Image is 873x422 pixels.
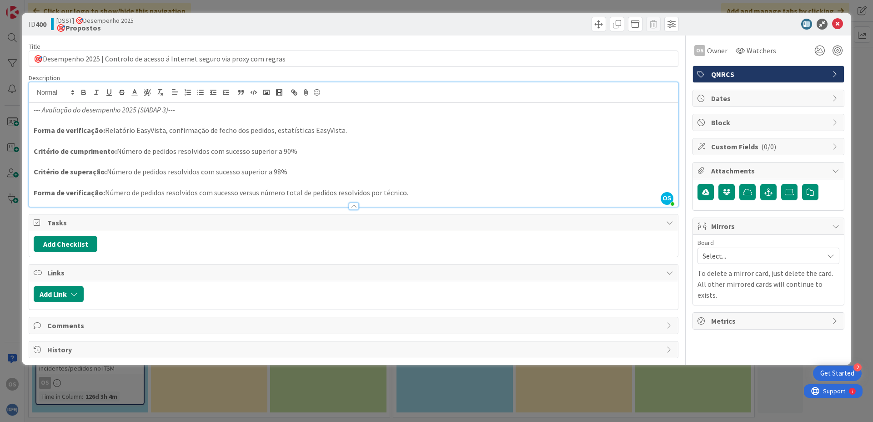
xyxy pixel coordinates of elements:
[34,286,84,302] button: Add Link
[34,147,117,156] strong: Critério de cumprimento:
[47,344,662,355] span: History
[813,366,862,381] div: Open Get Started checklist, remaining modules: 2
[711,165,828,176] span: Attachments
[29,42,40,51] label: Title
[702,249,819,262] span: Select...
[711,315,828,326] span: Metrics
[820,369,854,378] div: Get Started
[661,192,673,205] span: OS
[711,69,828,80] span: QNRCS
[29,74,60,82] span: Description
[34,167,673,177] p: Número de pedidos resolvidos com sucesso superior a 98%
[853,363,862,371] div: 2
[34,125,673,136] p: Relatório EasyVista, confirmação de fecho dos pedidos, estatísticas EasyVista.
[711,141,828,152] span: Custom Fields
[34,146,673,157] p: Número de pedidos resolvidos com sucesso superior a 90%
[697,268,839,300] p: To delete a mirror card, just delete the card. All other mirrored cards will continue to exists.
[29,51,678,67] input: type card name here...
[47,267,662,278] span: Links
[711,221,828,232] span: Mirrors
[711,117,828,128] span: Block
[707,45,727,56] span: Owner
[19,1,41,12] span: Support
[697,239,714,246] span: Board
[34,105,175,114] em: --- Avaliação do desempenho 2025 (SIADAP 3)---
[56,24,134,31] b: 🎯Propostos
[711,93,828,104] span: Dates
[34,188,673,198] p: Número de pedidos resolvidos com sucesso versus número total de pedidos resolvidos por técnico.
[47,320,662,331] span: Comments
[34,188,105,197] strong: Forma de verificação:
[761,142,776,151] span: ( 0/0 )
[34,126,105,135] strong: Forma de verificação:
[747,45,776,56] span: Watchers
[47,4,50,11] div: 7
[29,19,46,30] span: ID
[47,217,662,228] span: Tasks
[35,20,46,29] b: 400
[34,167,107,176] strong: Critério de superação:
[56,17,134,24] span: [DSST] 🎯Desempenho 2025
[694,45,705,56] div: OS
[34,236,97,252] button: Add Checklist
